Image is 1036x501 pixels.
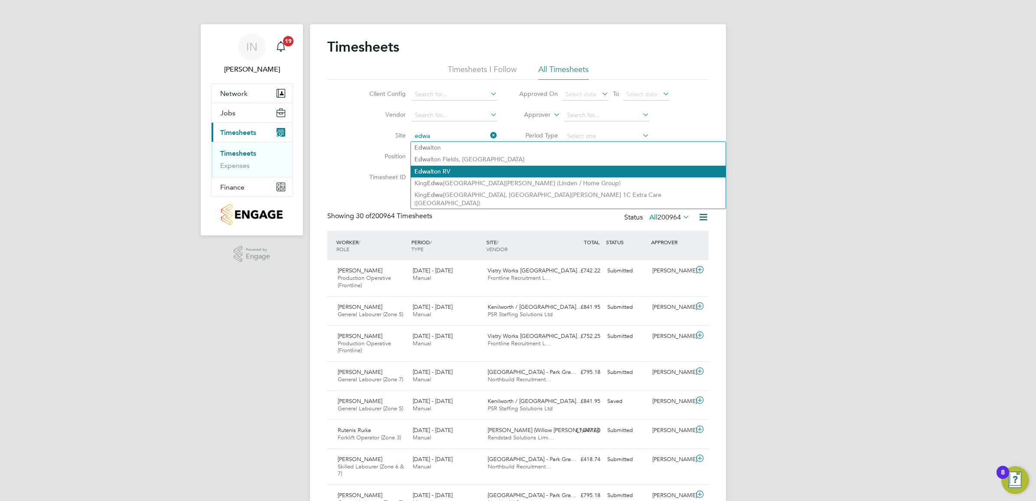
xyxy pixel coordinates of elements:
label: Timesheet ID [367,173,406,181]
div: Submitted [604,423,649,438]
div: [PERSON_NAME] [649,264,694,278]
label: Vendor [367,111,406,118]
li: Timesheets I Follow [448,64,517,80]
div: Submitted [604,264,649,278]
span: Production Operative (Frontline) [338,274,391,289]
span: IN [246,41,257,52]
div: Submitted [604,300,649,314]
div: 8 [1001,472,1005,484]
button: Open Resource Center, 8 new notifications [1001,466,1029,494]
li: lton [411,142,726,154]
span: Engage [246,253,270,260]
span: TOTAL [584,239,599,246]
li: lton Fields, [GEOGRAPHIC_DATA] [411,154,726,165]
span: Manual [413,376,431,383]
a: Powered byEngage [234,246,270,262]
div: [PERSON_NAME] [649,300,694,314]
span: Rutenis Ruika [338,426,371,434]
div: £841.95 [559,394,604,409]
span: Manual [413,405,431,412]
div: APPROVER [649,234,694,250]
b: Edwa [427,180,443,187]
span: [PERSON_NAME] [338,267,382,274]
nav: Main navigation [201,24,303,236]
span: / [358,239,360,246]
div: Submitted [604,452,649,467]
input: Select one [564,130,649,142]
div: Saved [604,394,649,409]
label: All [649,213,690,222]
span: Vistry Works [GEOGRAPHIC_DATA]… [488,267,583,274]
div: [PERSON_NAME] [649,394,694,409]
span: ROLE [336,246,349,252]
b: Edwa [414,156,430,163]
span: Kenilworth / [GEOGRAPHIC_DATA]… [488,303,582,311]
span: [DATE] - [DATE] [413,455,453,463]
b: Edwa [414,144,430,151]
a: Go to home page [211,204,293,225]
a: Expenses [220,161,250,170]
div: Submitted [604,365,649,380]
input: Search for... [412,88,497,101]
label: Period Type [519,131,558,139]
span: Finance [220,183,244,191]
div: £795.18 [559,365,604,380]
span: [PERSON_NAME] [338,332,382,340]
div: [PERSON_NAME] [649,365,694,380]
label: Approver [511,111,551,119]
span: [GEOGRAPHIC_DATA] - Park Gra… [488,491,577,499]
span: General Labourer (Zone 5) [338,311,403,318]
span: Production Operative (Frontline) [338,340,391,354]
span: [PERSON_NAME] (Willow [PERSON_NAME]) [488,426,599,434]
button: Jobs [212,103,292,122]
span: Select date [565,90,596,98]
span: To [610,88,622,99]
b: Edwa [414,168,430,175]
span: Frontline Recruitment L… [488,340,551,347]
span: Manual [413,463,431,470]
span: General Labourer (Zone 7) [338,376,403,383]
img: countryside-properties-logo-retina.png [221,204,282,225]
input: Search for... [412,109,497,121]
span: Timesheets [220,128,256,137]
span: Manual [413,434,431,441]
span: Northbuild Recruitment… [488,376,551,383]
div: Timesheets [212,142,292,177]
div: [PERSON_NAME] [649,329,694,344]
span: [DATE] - [DATE] [413,491,453,499]
span: [DATE] - [DATE] [413,426,453,434]
div: £841.95 [559,300,604,314]
div: Submitted [604,329,649,344]
span: Powered by [246,246,270,253]
span: Skilled Labourer (Zone 6 & 7) [338,463,404,478]
label: Approved On [519,90,558,98]
div: PERIOD [409,234,484,257]
span: Northbuild Recruitment… [488,463,551,470]
a: Timesheets [220,149,256,157]
h2: Timesheets [327,38,399,56]
label: Position [367,152,406,160]
div: £742.22 [559,264,604,278]
span: Jobs [220,109,235,117]
span: TYPE [411,246,424,252]
a: IN[PERSON_NAME] [211,33,293,75]
span: 200964 [658,213,681,222]
li: King [GEOGRAPHIC_DATA][PERSON_NAME] (Linden / Home Group) [411,177,726,189]
span: PSR Staffing Solutions Ltd [488,311,553,318]
span: 19 [283,36,293,46]
span: VENDOR [486,246,508,252]
span: [DATE] - [DATE] [413,397,453,405]
span: General Labourer (Zone 5) [338,405,403,412]
label: Client Config [367,90,406,98]
span: [DATE] - [DATE] [413,303,453,311]
li: All Timesheets [538,64,589,80]
span: Kenilworth / [GEOGRAPHIC_DATA]… [488,397,582,405]
label: Site [367,131,406,139]
span: [GEOGRAPHIC_DATA] - Park Gra… [488,455,577,463]
span: [PERSON_NAME] [338,303,382,311]
span: [PERSON_NAME] [338,455,382,463]
span: / [430,239,432,246]
span: [DATE] - [DATE] [413,267,453,274]
input: Search for... [564,109,649,121]
span: Vistry Works [GEOGRAPHIC_DATA]… [488,332,583,340]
